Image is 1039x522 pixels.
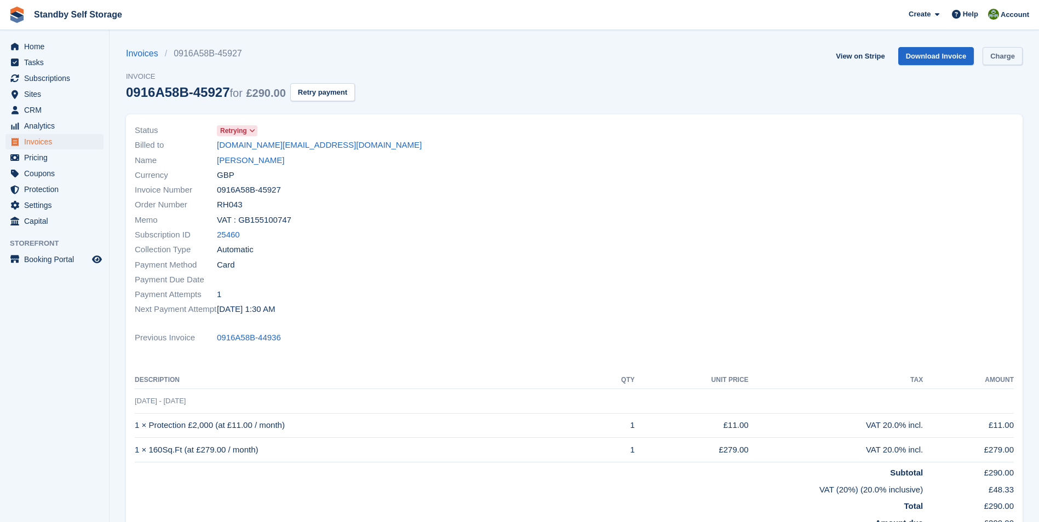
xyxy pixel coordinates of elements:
span: Previous Invoice [135,332,217,344]
span: Help [963,9,978,20]
a: Retrying [217,124,257,137]
span: Booking Portal [24,252,90,267]
span: Name [135,154,217,167]
a: menu [5,102,104,118]
a: 0916A58B-44936 [217,332,281,344]
span: Subscriptions [24,71,90,86]
td: £11.00 [923,413,1014,438]
span: Memo [135,214,217,227]
a: Download Invoice [898,47,974,65]
span: Create [909,9,931,20]
td: £290.00 [923,462,1014,479]
span: Tasks [24,55,90,70]
td: £279.00 [635,438,749,462]
td: 1 [593,438,634,462]
span: Next Payment Attempt [135,303,217,316]
div: VAT 20.0% incl. [749,419,923,432]
td: £48.33 [923,479,1014,496]
span: Billed to [135,139,217,152]
div: VAT 20.0% incl. [749,444,923,456]
span: GBP [217,169,234,182]
a: menu [5,71,104,86]
td: £290.00 [923,496,1014,513]
span: Protection [24,182,90,197]
span: Invoice Number [135,184,217,196]
span: Storefront [10,238,109,249]
a: menu [5,213,104,229]
span: Settings [24,198,90,213]
a: Preview store [90,253,104,266]
span: Payment Attempts [135,288,217,301]
span: 0916A58B-45927 [217,184,281,196]
span: Sites [24,86,90,102]
a: Invoices [126,47,165,60]
span: Account [1001,9,1029,20]
a: menu [5,182,104,197]
a: menu [5,252,104,267]
span: Payment Due Date [135,274,217,286]
span: Analytics [24,118,90,134]
span: Automatic [217,243,254,256]
time: 2025-08-29 00:30:20 UTC [217,303,275,316]
span: £290.00 [246,87,286,99]
span: Invoices [24,134,90,149]
span: Invoice [126,71,355,82]
nav: breadcrumbs [126,47,355,60]
strong: Subtotal [890,468,923,477]
th: QTY [593,372,634,389]
a: menu [5,166,104,181]
span: Capital [24,213,90,229]
span: Status [135,124,217,137]
span: Collection Type [135,243,217,256]
a: menu [5,118,104,134]
a: menu [5,150,104,165]
a: menu [5,55,104,70]
th: Tax [749,372,923,389]
a: menu [5,134,104,149]
span: for [229,87,242,99]
button: Retry payment [290,83,355,101]
a: 25460 [217,229,240,241]
th: Unit Price [635,372,749,389]
span: VAT : GB155100747 [217,214,291,227]
a: Charge [983,47,1023,65]
td: VAT (20%) (20.0% inclusive) [135,479,923,496]
th: Amount [923,372,1014,389]
span: CRM [24,102,90,118]
a: [DOMAIN_NAME][EMAIL_ADDRESS][DOMAIN_NAME] [217,139,422,152]
span: Coupons [24,166,90,181]
a: View on Stripe [831,47,889,65]
span: Order Number [135,199,217,211]
img: Steve Hambridge [988,9,999,20]
img: stora-icon-8386f47178a22dfd0bd8f6a31ec36ba5ce8667c1dd55bd0f319d3a0aa187defe.svg [9,7,25,23]
a: [PERSON_NAME] [217,154,284,167]
td: 1 × Protection £2,000 (at £11.00 / month) [135,413,593,438]
span: Retrying [220,126,247,136]
span: Pricing [24,150,90,165]
a: menu [5,198,104,213]
a: Standby Self Storage [30,5,127,24]
span: Home [24,39,90,54]
td: 1 [593,413,634,438]
td: 1 × 160Sq.Ft (at £279.00 / month) [135,438,593,462]
div: 0916A58B-45927 [126,85,286,100]
span: 1 [217,288,221,301]
span: Currency [135,169,217,182]
span: RH043 [217,199,243,211]
td: £279.00 [923,438,1014,462]
th: Description [135,372,593,389]
span: Payment Method [135,259,217,271]
strong: Total [904,501,923,511]
span: [DATE] - [DATE] [135,397,186,405]
a: menu [5,86,104,102]
span: Card [217,259,235,271]
span: Subscription ID [135,229,217,241]
td: £11.00 [635,413,749,438]
a: menu [5,39,104,54]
